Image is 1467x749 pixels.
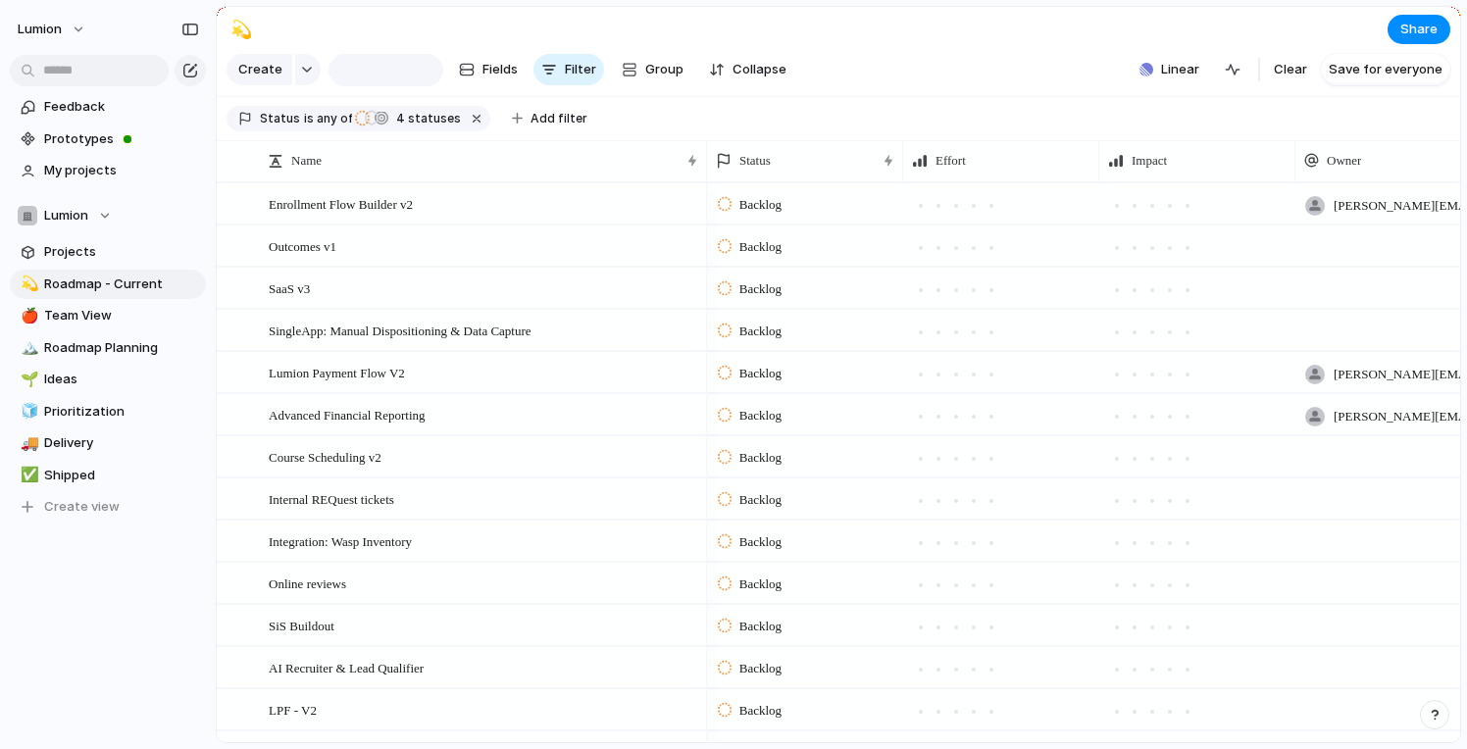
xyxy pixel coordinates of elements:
[390,111,408,125] span: 4
[500,105,599,132] button: Add filter
[10,397,206,426] a: 🧊Prioritization
[260,110,300,127] span: Status
[1327,151,1361,171] span: Owner
[21,464,34,486] div: ✅
[10,237,206,267] a: Projects
[18,466,37,485] button: ✅
[269,276,310,299] span: SaaS v3
[10,428,206,458] a: 🚚Delivery
[739,574,782,594] span: Backlog
[269,361,405,383] span: Lumion Payment Flow V2
[238,60,282,79] span: Create
[269,319,531,341] span: SingleApp: Manual Dispositioning & Data Capture
[18,20,62,39] span: Lumion
[612,54,693,85] button: Group
[44,242,199,262] span: Projects
[739,490,782,510] span: Backlog
[739,151,771,171] span: Status
[18,306,37,325] button: 🍎
[1329,60,1442,79] span: Save for everyone
[451,54,526,85] button: Fields
[10,301,206,330] a: 🍎Team View
[10,492,206,522] button: Create view
[701,54,794,85] button: Collapse
[44,497,120,517] span: Create view
[230,16,252,42] div: 💫
[44,275,199,294] span: Roadmap - Current
[739,364,782,383] span: Backlog
[21,400,34,423] div: 🧊
[733,60,786,79] span: Collapse
[304,110,314,127] span: is
[10,201,206,230] button: Lumion
[44,338,199,358] span: Roadmap Planning
[269,698,317,721] span: LPF - V2
[44,433,199,453] span: Delivery
[482,60,518,79] span: Fields
[9,14,96,45] button: Lumion
[531,110,587,127] span: Add filter
[1266,54,1315,85] button: Clear
[1400,20,1438,39] span: Share
[1388,15,1450,44] button: Share
[269,656,424,678] span: AI Recruiter & Lead Qualifier
[739,279,782,299] span: Backlog
[21,432,34,455] div: 🚚
[21,369,34,391] div: 🌱
[44,206,88,225] span: Lumion
[533,54,604,85] button: Filter
[1132,151,1167,171] span: Impact
[739,237,782,257] span: Backlog
[269,529,412,552] span: Integration: Wasp Inventory
[739,617,782,636] span: Backlog
[739,659,782,678] span: Backlog
[739,195,782,215] span: Backlog
[269,487,394,510] span: Internal REQuest tickets
[10,461,206,490] a: ✅Shipped
[10,270,206,299] a: 💫Roadmap - Current
[1132,55,1207,84] button: Linear
[226,14,257,45] button: 💫
[739,532,782,552] span: Backlog
[300,108,356,129] button: isany of
[44,129,199,149] span: Prototypes
[21,273,34,295] div: 💫
[1161,60,1199,79] span: Linear
[269,403,426,425] span: Advanced Financial Reporting
[18,433,37,453] button: 🚚
[269,614,334,636] span: SiS Buildout
[269,445,381,468] span: Course Scheduling v2
[269,572,346,594] span: Online reviews
[18,402,37,422] button: 🧊
[44,306,199,325] span: Team View
[44,97,199,117] span: Feedback
[1321,54,1450,85] button: Save for everyone
[739,701,782,721] span: Backlog
[354,108,465,129] button: 4 statuses
[565,60,596,79] span: Filter
[314,110,352,127] span: any of
[936,151,966,171] span: Effort
[227,54,292,85] button: Create
[18,370,37,389] button: 🌱
[44,466,199,485] span: Shipped
[21,336,34,359] div: 🏔️
[269,192,413,215] span: Enrollment Flow Builder v2
[739,448,782,468] span: Backlog
[10,333,206,363] a: 🏔️Roadmap Planning
[21,305,34,327] div: 🍎
[44,402,199,422] span: Prioritization
[291,151,322,171] span: Name
[10,365,206,394] a: 🌱Ideas
[269,234,336,257] span: Outcomes v1
[739,322,782,341] span: Backlog
[10,92,206,122] a: Feedback
[645,60,683,79] span: Group
[10,125,206,154] a: Prototypes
